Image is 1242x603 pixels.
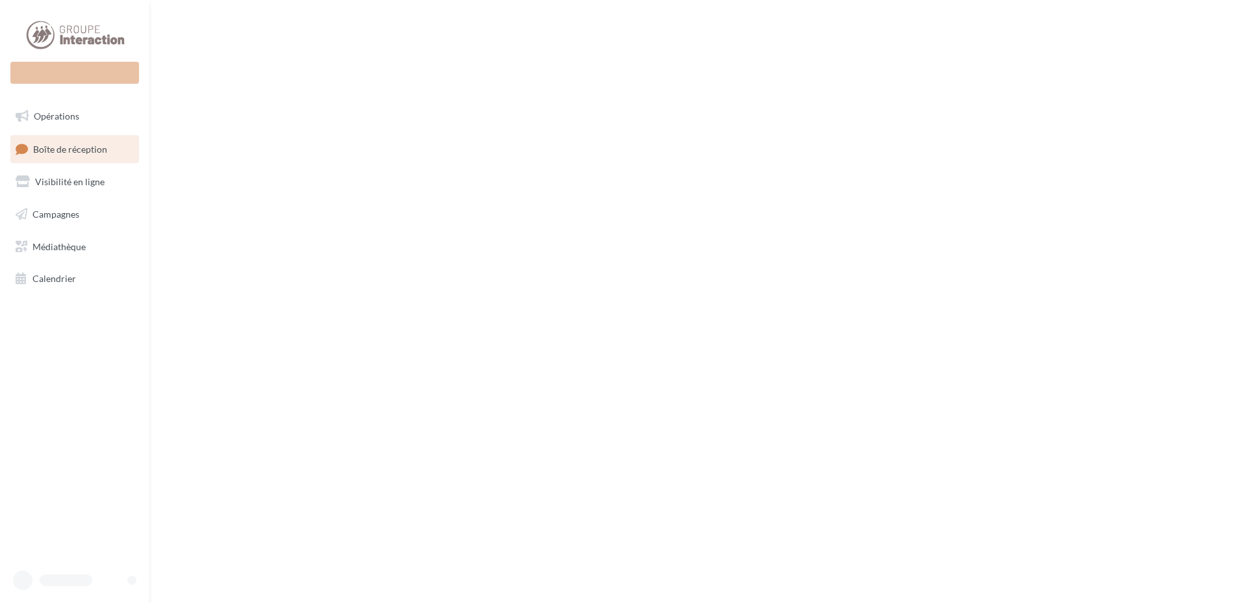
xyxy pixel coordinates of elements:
a: Médiathèque [8,233,142,261]
a: Visibilité en ligne [8,168,142,196]
a: Calendrier [8,265,142,292]
span: Visibilité en ligne [35,176,105,187]
a: Opérations [8,103,142,130]
span: Boîte de réception [33,143,107,154]
a: Boîte de réception [8,135,142,163]
a: Campagnes [8,201,142,228]
span: Opérations [34,110,79,122]
span: Campagnes [32,209,79,220]
span: Calendrier [32,273,76,284]
span: Médiathèque [32,240,86,251]
div: Nouvelle campagne [10,62,139,84]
